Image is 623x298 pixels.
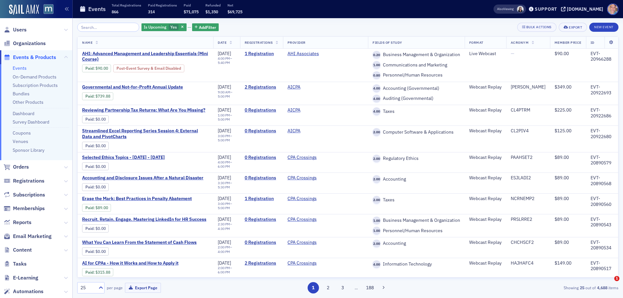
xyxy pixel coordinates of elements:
span: Registrations [13,177,44,185]
a: AHI: Advanced Management and Leadership Essentials (Mini Course) [82,51,209,62]
span: $89.00 [555,154,569,160]
a: New Event [589,24,618,30]
span: CPA Crossings [287,196,328,202]
span: Memberships [13,205,45,212]
span: Registrations [245,40,273,45]
time: 5:00 PM [218,117,230,122]
a: Streamlined Excel Reporting Series Session 4: External Data and PivotCharts [82,128,209,139]
strong: 25 [579,285,585,291]
span: Information Technology [381,261,432,267]
a: Registrations [4,177,44,185]
div: EVT-20922686 [591,107,614,119]
span: Taxes [381,109,395,114]
span: : [85,226,95,231]
span: [DATE] [218,260,231,266]
span: Is Upcoming [144,24,166,30]
span: : [85,66,95,71]
a: Paid [85,143,93,148]
span: 866 [112,9,118,14]
div: EVT-20922680 [591,128,614,139]
div: Live Webcast [469,51,502,57]
span: $89.00 [555,196,569,201]
span: Yes [170,24,177,30]
span: Content [13,246,32,254]
a: Other Products [13,99,43,105]
p: Paid [184,3,199,7]
span: Reports [13,219,31,226]
span: [DATE] [218,51,231,56]
input: Search… [77,23,139,32]
span: $0.00 [95,249,106,254]
a: Bundles [13,91,30,97]
a: AI for CPAs - How it Works and How to Apply it [82,260,191,266]
a: Paid [85,226,93,231]
div: EVT-20890517 [591,260,614,272]
span: Users [13,26,27,33]
time: 4:30 PM [218,226,230,231]
span: Computer Software & Applications [381,129,454,135]
img: SailAMX [9,5,39,15]
a: Subscription Products [13,82,58,88]
span: 2.00 [373,128,381,136]
a: Tasks [4,260,27,268]
a: Recruit. Retain. Engage. Mastering LinkedIn for HR Success [82,217,206,222]
a: 0 Registrations [245,217,278,222]
a: Paid [85,205,93,210]
button: Export [559,23,587,32]
p: Net [227,3,242,7]
span: Profile [607,4,618,15]
a: 0 Registrations [245,128,278,134]
span: 0.20 [373,51,381,59]
span: $149.00 [555,260,571,266]
time: 4:00 PM [218,160,230,164]
div: NCRNEMP2 [511,196,545,202]
div: Paid: 1 - $8900 [82,204,111,212]
a: 0 Registrations [245,107,278,113]
span: $0.00 [95,226,106,231]
button: New Event [589,23,618,32]
span: $69,725 [227,9,242,14]
iframe: Intercom live chat [601,276,617,292]
time: 5:30 PM [218,185,230,189]
a: On-Demand Products [13,74,56,80]
span: : [85,117,95,122]
span: Date [218,40,226,45]
span: Accounting [381,176,406,182]
span: [DATE] [218,175,231,181]
button: Bulk Actions [517,23,556,32]
time: 4:00 PM [218,249,230,254]
a: Accounting and Disclosure Issues After a Natural Disaster [82,175,203,181]
span: : [85,143,95,148]
h1: Events [88,5,106,13]
div: Paid: 0 - $0 [82,224,109,232]
a: CPA Crossings [287,217,317,222]
span: $89.00 [555,216,569,222]
span: $0.00 [95,185,106,189]
div: Paid: 0 - $0 [82,247,109,255]
span: Email Marketing [13,233,52,240]
span: 314 [148,9,155,14]
a: Coupons [13,130,31,136]
a: Sponsor Library [13,147,44,153]
button: 2 [322,282,334,293]
span: : [85,164,95,169]
time: 4:00 PM [218,56,230,61]
time: 6:00 PM [218,164,230,169]
div: CHCHSCF2 [511,240,545,245]
span: Business Management & Organization [381,218,460,223]
a: Paid [85,66,93,71]
span: Provider [287,40,306,45]
a: Survey Dashboard [13,119,49,125]
span: $71,075 [184,9,199,14]
time: 9:00 AM [218,90,230,94]
a: CPA Crossings [287,240,317,245]
span: CPA Crossings [287,217,328,222]
span: [DATE] [218,216,231,222]
div: – [218,181,236,189]
div: Paid: 0 - $0 [82,162,109,170]
span: $90.00 [95,66,108,71]
div: – [218,202,236,210]
div: Webcast Replay [469,155,502,161]
span: Fields Of Study [373,40,402,45]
